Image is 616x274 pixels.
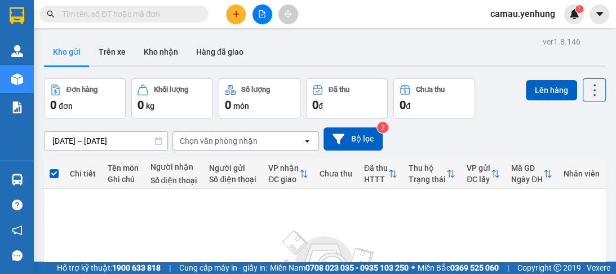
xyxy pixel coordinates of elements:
[150,176,198,185] div: Số điện thoại
[284,10,292,18] span: aim
[577,5,581,13] span: 1
[358,159,403,189] th: Toggle SortBy
[226,5,246,24] button: plus
[400,98,406,112] span: 0
[393,78,475,119] button: Chưa thu0đ
[180,135,258,147] div: Chọn văn phòng nhận
[575,5,583,13] sup: 1
[131,78,213,119] button: Khối lượng0kg
[179,262,267,274] span: Cung cấp máy in - giấy in:
[406,101,410,111] span: đ
[403,159,461,189] th: Toggle SortBy
[409,163,446,173] div: Thu hộ
[108,175,139,184] div: Ghi chú
[252,5,272,24] button: file-add
[12,250,23,261] span: message
[263,159,314,189] th: Toggle SortBy
[62,8,195,20] input: Tìm tên, số ĐT hoặc mã đơn
[187,38,252,65] button: Hàng đã giao
[225,98,231,112] span: 0
[411,266,415,270] span: ⚪️
[481,7,564,21] span: camau.yenhung
[209,175,257,184] div: Số điện thoại
[306,78,388,119] button: Đã thu0đ
[511,163,543,173] div: Mã GD
[258,10,266,18] span: file-add
[364,163,388,173] div: Đã thu
[11,174,23,185] img: warehouse-icon
[45,132,167,150] input: Select a date range.
[318,101,323,111] span: đ
[564,169,600,178] div: Nhân viên
[467,163,491,173] div: VP gửi
[47,10,55,18] span: search
[233,101,249,111] span: món
[450,263,499,272] strong: 0369 525 060
[59,101,73,111] span: đơn
[108,163,139,173] div: Tên món
[418,262,499,274] span: Miền Bắc
[209,163,257,173] div: Người gửi
[219,78,300,119] button: Số lượng0món
[146,101,154,111] span: kg
[312,98,318,112] span: 0
[329,86,349,94] div: Đã thu
[467,175,491,184] div: ĐC lấy
[112,263,161,272] strong: 1900 633 818
[511,175,543,184] div: Ngày ĐH
[50,98,56,112] span: 0
[44,78,126,119] button: Đơn hàng0đơn
[320,169,353,178] div: Chưa thu
[90,38,135,65] button: Trên xe
[377,122,388,133] sup: 2
[241,86,270,94] div: Số lượng
[268,175,299,184] div: ĐC giao
[595,9,605,19] span: caret-down
[67,86,98,94] div: Đơn hàng
[12,200,23,210] span: question-circle
[461,159,506,189] th: Toggle SortBy
[57,262,161,274] span: Hỗ trợ kỹ thuật:
[526,80,577,100] button: Lên hàng
[11,73,23,85] img: warehouse-icon
[232,10,240,18] span: plus
[44,38,90,65] button: Kho gửi
[364,175,388,184] div: HTTT
[150,162,198,171] div: Người nhận
[543,36,580,48] div: ver 1.8.146
[507,262,509,274] span: |
[506,159,558,189] th: Toggle SortBy
[268,163,299,173] div: VP nhận
[323,127,383,151] button: Bộ lọc
[569,9,579,19] img: icon-new-feature
[590,5,609,24] button: caret-down
[154,86,188,94] div: Khối lượng
[409,175,446,184] div: Trạng thái
[278,5,298,24] button: aim
[553,264,561,272] span: copyright
[169,262,171,274] span: |
[70,169,96,178] div: Chi tiết
[138,98,144,112] span: 0
[305,263,409,272] strong: 0708 023 035 - 0935 103 250
[11,45,23,57] img: warehouse-icon
[303,136,312,145] svg: open
[135,38,187,65] button: Kho nhận
[270,262,409,274] span: Miền Nam
[11,101,23,113] img: solution-icon
[12,225,23,236] span: notification
[10,7,24,24] img: logo-vxr
[416,86,445,94] div: Chưa thu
